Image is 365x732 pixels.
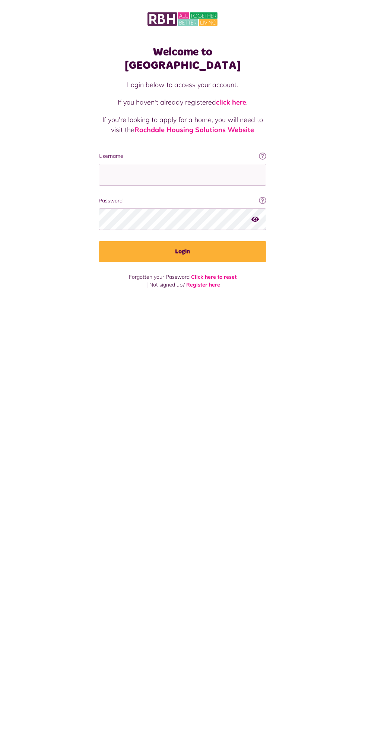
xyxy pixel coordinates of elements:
a: Rochdale Housing Solutions Website [134,125,254,134]
button: Login [99,241,266,262]
p: If you haven't already registered . [99,97,266,107]
a: click here [216,98,246,106]
p: If you're looking to apply for a home, you will need to visit the [99,115,266,135]
a: Click here to reset [191,274,237,280]
label: Username [99,152,266,160]
a: Register here [186,281,220,288]
h1: Welcome to [GEOGRAPHIC_DATA] [99,45,266,72]
label: Password [99,197,266,205]
span: Not signed up? [149,281,185,288]
img: MyRBH [147,11,218,27]
span: Forgotten your Password [129,274,190,280]
p: Login below to access your account. [99,80,266,90]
